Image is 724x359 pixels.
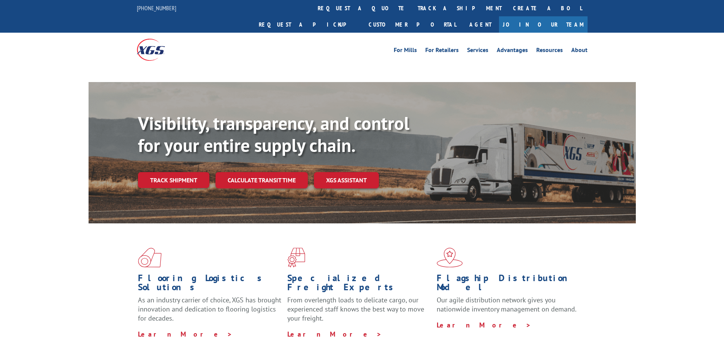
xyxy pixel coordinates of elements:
a: Learn More > [138,330,233,338]
a: Learn More > [287,330,382,338]
a: For Retailers [425,47,459,55]
a: Request a pickup [253,16,363,33]
a: Customer Portal [363,16,462,33]
b: Visibility, transparency, and control for your entire supply chain. [138,111,409,157]
a: Advantages [497,47,528,55]
h1: Flagship Distribution Model [437,274,580,296]
a: Agent [462,16,499,33]
img: xgs-icon-focused-on-flooring-red [287,248,305,267]
a: XGS ASSISTANT [314,172,379,188]
h1: Specialized Freight Experts [287,274,431,296]
a: Learn More > [437,321,531,329]
a: [PHONE_NUMBER] [137,4,176,12]
img: xgs-icon-flagship-distribution-model-red [437,248,463,267]
a: Join Our Team [499,16,588,33]
img: xgs-icon-total-supply-chain-intelligence-red [138,248,162,267]
a: Services [467,47,488,55]
a: Calculate transit time [215,172,308,188]
span: As an industry carrier of choice, XGS has brought innovation and dedication to flooring logistics... [138,296,281,323]
h1: Flooring Logistics Solutions [138,274,282,296]
p: From overlength loads to delicate cargo, our experienced staff knows the best way to move your fr... [287,296,431,329]
a: Resources [536,47,563,55]
a: Track shipment [138,172,209,188]
a: About [571,47,588,55]
span: Our agile distribution network gives you nationwide inventory management on demand. [437,296,577,313]
a: For Mills [394,47,417,55]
